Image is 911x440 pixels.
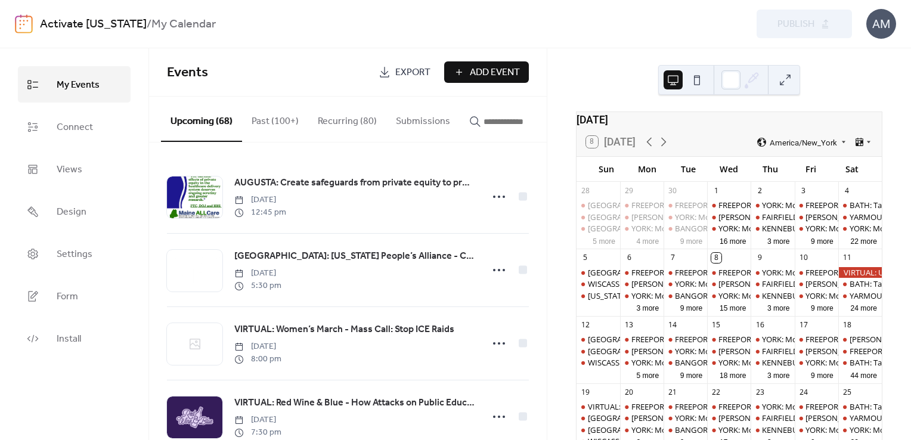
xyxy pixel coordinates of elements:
[577,223,620,234] div: BELFAST: Support Palestine Weekly Standout
[842,387,852,397] div: 25
[718,267,853,278] div: FREEPORT: Visibility Brigade Standout
[577,424,620,435] div: WESTBROOK: LGBTQ+ ACOUSTIC JAM & POTLUCK
[838,267,882,278] div: VIRTUAL: United Against Book Bans – Let Freedom Read Day
[586,157,627,181] div: Sun
[588,357,823,368] div: WISCASSET: Community Stand Up - Being a Good Human Matters!
[718,290,900,301] div: YORK: Morning Resistance at [GEOGRAPHIC_DATA]
[795,413,838,423] div: WELLS: NO I.C.E in Wells
[18,278,131,314] a: Form
[718,200,853,210] div: FREEPORT: Visibility Brigade Standout
[668,253,678,263] div: 7
[707,346,751,357] div: WELLS: NO I.C.E in Wells
[675,413,856,423] div: YORK: Morning Resistance at [GEOGRAPHIC_DATA]
[718,413,881,423] div: [PERSON_NAME]: NO I.C.E in [PERSON_NAME]
[795,267,838,278] div: FREEPORT: AM and PM Rush Hour Brigade. Click for times!
[631,235,664,246] button: 4 more
[751,413,794,423] div: FAIRFIELD: Stop The Coup
[588,413,795,423] div: [GEOGRAPHIC_DATA]: Support Palestine Weekly Standout
[798,320,808,330] div: 17
[234,323,454,337] span: VIRTUAL: Women’s March - Mass Call: Stop ICE Raids
[631,267,837,278] div: FREEPORT: AM and PM Rush Hour Brigade. Click for times!
[762,212,855,222] div: FAIRFIELD: Stop The Coup
[846,235,882,246] button: 22 more
[620,267,664,278] div: FREEPORT: AM and PM Rush Hour Brigade. Click for times!
[18,66,131,103] a: My Events
[806,369,838,380] button: 9 more
[308,97,386,141] button: Recurring (80)
[664,290,707,301] div: BANGOR: Weekly peaceful protest
[762,357,849,368] div: KENNEBUNK: Stand Out
[370,61,439,83] a: Export
[664,267,707,278] div: FREEPORT: VISIBILITY FREEPORT Stand for Democracy!
[18,151,131,187] a: Views
[795,334,838,345] div: FREEPORT: AM and PM Rush Hour Brigade. Click for times!
[751,424,794,435] div: KENNEBUNK: Stand Out
[846,369,882,380] button: 44 more
[763,302,795,313] button: 3 more
[624,185,634,196] div: 29
[151,13,216,36] b: My Calendar
[755,253,765,263] div: 9
[588,223,795,234] div: [GEOGRAPHIC_DATA]: Support Palestine Weekly Standout
[791,157,832,181] div: Fri
[395,66,430,80] span: Export
[631,357,813,368] div: YORK: Morning Resistance at [GEOGRAPHIC_DATA]
[588,401,763,412] div: VIRTUAL: Immigration, Justice and Resistance Lab
[631,424,813,435] div: YORK: Morning Resistance at [GEOGRAPHIC_DATA]
[18,193,131,230] a: Design
[588,267,795,278] div: [GEOGRAPHIC_DATA]: Support Palestine Weekly Standout
[664,212,707,222] div: YORK: Morning Resistance at Town Center
[577,290,620,301] div: Maine VIRTUAL: Democratic Socialists of America Political Education Session: Electoral Organizing...
[675,369,708,380] button: 9 more
[167,60,208,86] span: Events
[57,287,78,306] span: Form
[838,424,882,435] div: YORK: Morning Resistance at Town Center
[707,413,751,423] div: WELLS: NO I.C.E in Wells
[580,387,590,397] div: 19
[631,290,813,301] div: YORK: Morning Resistance at [GEOGRAPHIC_DATA]
[675,424,797,435] div: BANGOR: Weekly peaceful protest
[577,278,620,289] div: WISCASSET: Community Stand Up - Being a Good Human Matters!
[718,346,881,357] div: [PERSON_NAME]: NO I.C.E in [PERSON_NAME]
[234,353,281,365] span: 8:00 pm
[234,280,281,292] span: 5:30 pm
[751,290,794,301] div: KENNEBUNK: Stand Out
[57,76,100,94] span: My Events
[580,253,590,263] div: 5
[624,253,634,263] div: 6
[751,200,794,210] div: YORK: Morning Resistance at Town Center
[711,253,721,263] div: 8
[751,401,794,412] div: YORK: Morning Resistance at Town Center
[675,334,869,345] div: FREEPORT: VISIBILITY FREEPORT Stand for Democracy!
[707,334,751,345] div: FREEPORT: Visibility Brigade Standout
[711,320,721,330] div: 15
[588,200,819,210] div: [GEOGRAPHIC_DATA]: Solidarity Flotilla for [GEOGRAPHIC_DATA]
[620,223,664,234] div: YORK: Morning Resistance at Town Center
[838,278,882,289] div: BATH: Tabling at the Bath Farmers Market
[838,334,882,345] div: WELLS: Nor ICE in Wells! Nor Kings!
[751,357,794,368] div: KENNEBUNK: Stand Out
[664,278,707,289] div: YORK: Morning Resistance at Town Center
[620,278,664,289] div: WELLS: NO I.C.E in Wells
[470,66,520,80] span: Add Event
[707,290,751,301] div: YORK: Morning Resistance at Town Center
[838,413,882,423] div: YARMOUTH: Saturday Weekly Rally - Resist Hate - Support Democracy
[751,278,794,289] div: FAIRFIELD: Stop The Coup
[631,223,813,234] div: YORK: Morning Resistance at [GEOGRAPHIC_DATA]
[234,176,475,190] span: AUGUSTA: Create safeguards from private equity to protect our hospitals
[707,357,751,368] div: YORK: Morning Resistance at Town Center
[762,346,855,357] div: FAIRFIELD: Stop The Coup
[675,357,797,368] div: BANGOR: Weekly peaceful protest
[577,212,620,222] div: PORTLAND: Canvass with Maine Dems in Portland
[234,395,475,411] a: VIRTUAL: Red Wine & Blue - How Attacks on Public Education Harm Students of Color
[707,401,751,412] div: FREEPORT: Visibility Brigade Standout
[668,320,678,330] div: 14
[751,212,794,222] div: FAIRFIELD: Stop The Coup
[664,200,707,210] div: FREEPORT: VISIBILITY FREEPORT Stand for Democracy!
[675,401,869,412] div: FREEPORT: VISIBILITY FREEPORT Stand for Democracy!
[718,357,900,368] div: YORK: Morning Resistance at [GEOGRAPHIC_DATA]
[707,278,751,289] div: WELLS: NO I.C.E in Wells
[588,212,867,222] div: [GEOGRAPHIC_DATA]: Canvass with [US_STATE] Dems in [GEOGRAPHIC_DATA]
[718,212,881,222] div: [PERSON_NAME]: NO I.C.E in [PERSON_NAME]
[842,185,852,196] div: 4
